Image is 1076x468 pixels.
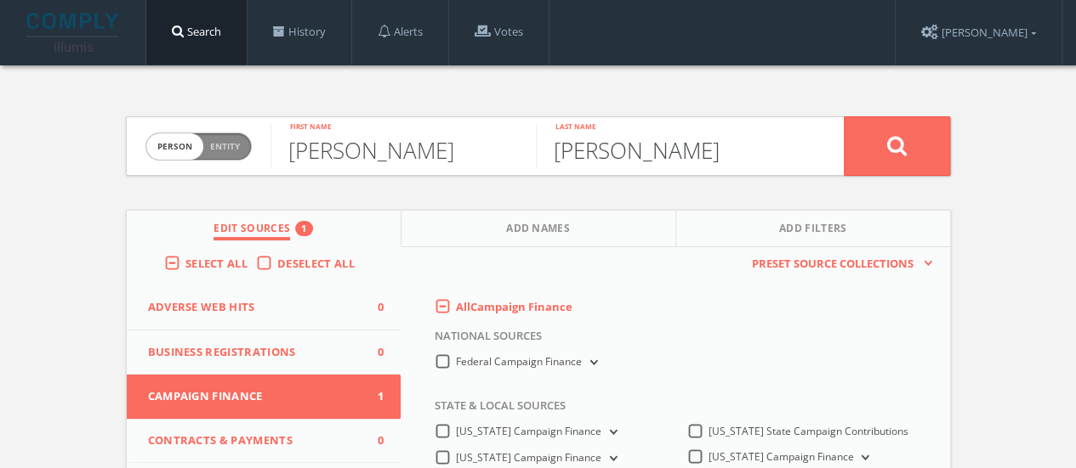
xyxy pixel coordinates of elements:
[582,355,601,370] button: Federal Campaign Finance
[422,328,542,353] span: National Sources
[127,285,401,330] button: Adverse Web Hits0
[127,330,401,375] button: Business Registrations0
[148,344,359,361] span: Business Registrations
[295,221,312,236] div: 1
[148,432,359,449] span: Contracts & Payments
[358,344,384,361] span: 0
[709,449,854,464] span: [US_STATE] Campaign Finance
[601,425,620,440] button: [US_STATE] Campaign Finance
[676,211,950,247] button: Add Filters
[709,424,908,438] span: [US_STATE] State Campaign Contributions
[26,13,122,52] img: illumis
[358,299,384,316] span: 0
[601,451,620,466] button: [US_STATE] Campaign Finance
[456,354,582,369] span: Federal Campaign Finance
[779,221,847,240] span: Add Filters
[148,299,359,316] span: Adverse Web Hits
[743,256,922,273] span: Preset Source Collections
[127,419,401,464] button: Contracts & Payments0
[401,211,676,247] button: Add Names
[148,388,359,405] span: Campaign Finance
[456,450,601,465] span: [US_STATE] Campaign Finance
[213,221,290,240] span: Edit Sources
[127,375,401,419] button: Campaign Finance1
[210,140,240,153] span: Entity
[127,211,401,247] button: Edit Sources1
[358,432,384,449] span: 0
[506,221,570,240] span: Add Names
[185,256,248,271] span: Select All
[358,388,384,405] span: 1
[743,256,932,273] button: Preset Source Collections
[422,398,566,423] span: State & Local Sources
[456,299,572,314] span: All Campaign Finance
[146,133,203,160] span: person
[277,256,355,271] span: Deselect All
[854,450,873,465] button: [US_STATE] Campaign Finance
[456,424,601,438] span: [US_STATE] Campaign Finance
